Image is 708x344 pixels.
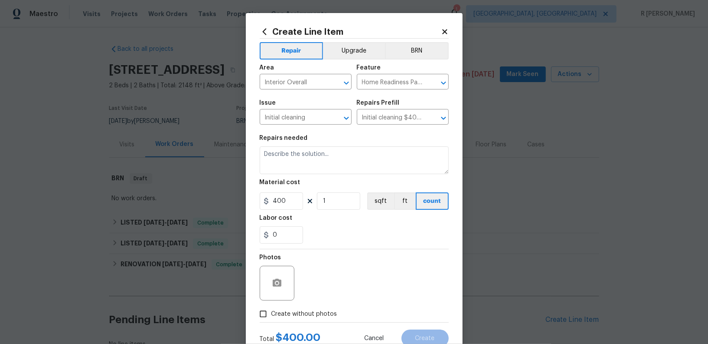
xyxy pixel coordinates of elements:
button: BRN [385,42,449,60]
h5: Labor cost [260,215,293,221]
button: ft [394,192,416,210]
button: count [416,192,449,210]
button: sqft [367,192,394,210]
h2: Create Line Item [260,27,441,36]
span: $ 400.00 [276,332,321,343]
button: Upgrade [323,42,385,60]
span: Create [415,335,435,342]
h5: Repairs Prefill [357,100,400,106]
button: Open [437,77,450,89]
button: Open [340,77,352,89]
h5: Photos [260,255,281,261]
button: Repair [260,42,323,60]
div: Total [260,333,321,344]
h5: Issue [260,100,276,106]
h5: Repairs needed [260,135,308,141]
button: Open [437,112,450,124]
h5: Feature [357,65,381,71]
h5: Area [260,65,274,71]
span: Create without photos [271,310,337,319]
button: Open [340,112,352,124]
h5: Material cost [260,179,300,185]
span: Cancel [365,335,384,342]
